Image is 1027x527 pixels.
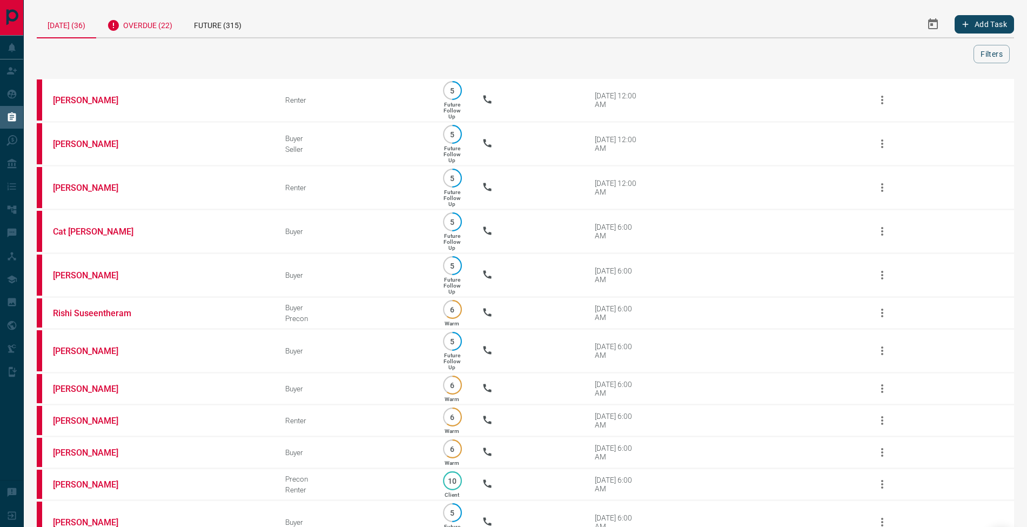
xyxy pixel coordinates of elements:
[595,135,641,152] div: [DATE] 12:00 AM
[285,303,422,312] div: Buyer
[285,448,422,457] div: Buyer
[285,518,422,526] div: Buyer
[445,460,459,466] p: Warm
[53,416,134,426] a: [PERSON_NAME]
[285,227,422,236] div: Buyer
[183,11,252,37] div: Future (315)
[595,304,641,322] div: [DATE] 6:00 AM
[595,223,641,240] div: [DATE] 6:00 AM
[974,45,1010,63] button: Filters
[595,91,641,109] div: [DATE] 12:00 AM
[448,174,457,182] p: 5
[285,271,422,279] div: Buyer
[37,330,42,371] div: property.ca
[53,270,134,281] a: [PERSON_NAME]
[444,102,460,119] p: Future Follow Up
[595,444,641,461] div: [DATE] 6:00 AM
[448,445,457,453] p: 6
[285,314,422,323] div: Precon
[955,15,1014,34] button: Add Task
[448,509,457,517] p: 5
[37,298,42,328] div: property.ca
[285,346,422,355] div: Buyer
[37,406,42,435] div: property.ca
[285,384,422,393] div: Buyer
[37,374,42,403] div: property.ca
[595,179,641,196] div: [DATE] 12:00 AM
[444,277,460,295] p: Future Follow Up
[37,211,42,252] div: property.ca
[37,167,42,208] div: property.ca
[37,438,42,467] div: property.ca
[595,342,641,359] div: [DATE] 6:00 AM
[285,485,422,494] div: Renter
[53,384,134,394] a: [PERSON_NAME]
[448,305,457,313] p: 6
[445,428,459,434] p: Warm
[285,475,422,483] div: Precon
[445,492,459,498] p: Client
[285,96,422,104] div: Renter
[53,139,134,149] a: [PERSON_NAME]
[37,470,42,499] div: property.ca
[448,477,457,485] p: 10
[444,352,460,370] p: Future Follow Up
[37,255,42,296] div: property.ca
[920,11,946,37] button: Select Date Range
[285,145,422,154] div: Seller
[448,262,457,270] p: 5
[444,233,460,251] p: Future Follow Up
[445,396,459,402] p: Warm
[448,130,457,138] p: 5
[53,226,134,237] a: Cat [PERSON_NAME]
[285,183,422,192] div: Renter
[53,448,134,458] a: [PERSON_NAME]
[448,86,457,95] p: 5
[595,476,641,493] div: [DATE] 6:00 AM
[37,79,42,121] div: property.ca
[595,412,641,429] div: [DATE] 6:00 AM
[448,381,457,389] p: 6
[53,183,134,193] a: [PERSON_NAME]
[445,321,459,326] p: Warm
[37,123,42,164] div: property.ca
[285,416,422,425] div: Renter
[595,380,641,397] div: [DATE] 6:00 AM
[444,145,460,163] p: Future Follow Up
[448,218,457,226] p: 5
[448,413,457,421] p: 6
[595,266,641,284] div: [DATE] 6:00 AM
[37,11,96,38] div: [DATE] (36)
[444,189,460,207] p: Future Follow Up
[53,346,134,356] a: [PERSON_NAME]
[448,337,457,345] p: 5
[53,479,134,490] a: [PERSON_NAME]
[285,134,422,143] div: Buyer
[53,95,134,105] a: [PERSON_NAME]
[96,11,183,37] div: Overdue (22)
[53,308,134,318] a: Rishi Suseentheram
